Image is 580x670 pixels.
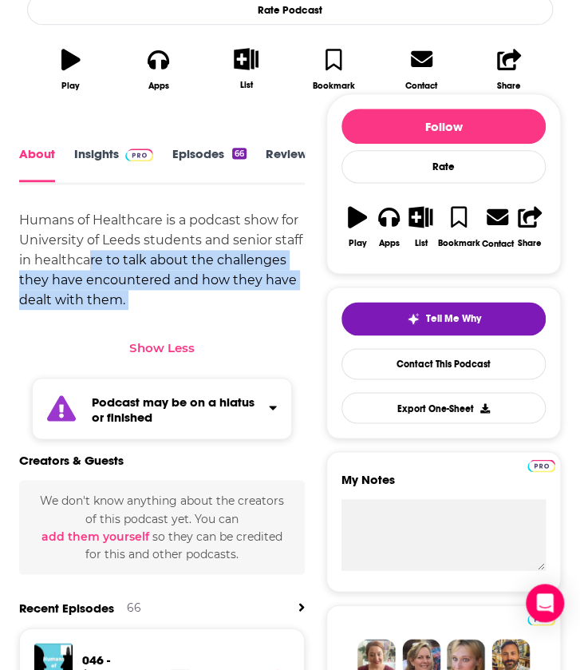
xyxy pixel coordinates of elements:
[348,238,366,248] div: Play
[232,148,247,159] div: 66
[436,196,480,259] button: Bookmark
[148,81,169,91] div: Apps
[290,38,377,101] button: Bookmark
[313,81,355,91] div: Bookmark
[127,600,141,614] div: 66
[518,238,542,248] div: Share
[526,584,564,622] div: Open Intercom Messenger
[341,150,546,183] div: Rate
[41,529,149,542] button: add them yourself
[74,147,153,182] a: InsightsPodchaser Pro
[341,392,546,423] button: Export One-Sheet
[298,600,305,615] a: View All
[480,196,514,259] a: Contact
[379,238,400,248] div: Apps
[465,38,553,101] button: Share
[426,312,481,325] span: Tell Me Why
[377,38,465,101] a: Contact
[373,196,405,259] button: Apps
[481,238,513,249] div: Contact
[341,196,373,259] button: Play
[19,378,305,439] section: Click to expand status details
[19,452,124,467] h2: Creators & Guests
[40,493,284,561] span: We don't know anything about the creators of this podcast yet . You can so they can be credited f...
[125,149,153,161] img: Podchaser Pro
[527,459,555,472] img: Podchaser Pro
[341,302,546,335] button: tell me why sparkleTell Me Why
[266,147,312,182] a: Reviews
[203,38,290,100] button: List
[341,109,546,144] button: Follow
[414,238,427,248] div: List
[341,471,546,499] label: My Notes
[92,394,254,424] strong: Podcast may be on a hiatus or finished
[405,80,437,91] div: Contact
[407,312,420,325] img: tell me why sparkle
[341,348,546,379] a: Contact This Podcast
[27,38,115,101] button: Play
[514,196,546,259] button: Share
[19,147,55,182] a: About
[19,210,305,310] div: Humans of Healthcare is a podcast show for University of Leeds students and senior staff in healt...
[19,600,114,615] a: Recent Episodes
[405,196,437,258] button: List
[497,81,521,91] div: Share
[527,457,555,472] a: Pro website
[61,81,80,91] div: Play
[172,147,247,182] a: Episodes66
[115,38,203,101] button: Apps
[240,80,253,90] div: List
[437,238,479,248] div: Bookmark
